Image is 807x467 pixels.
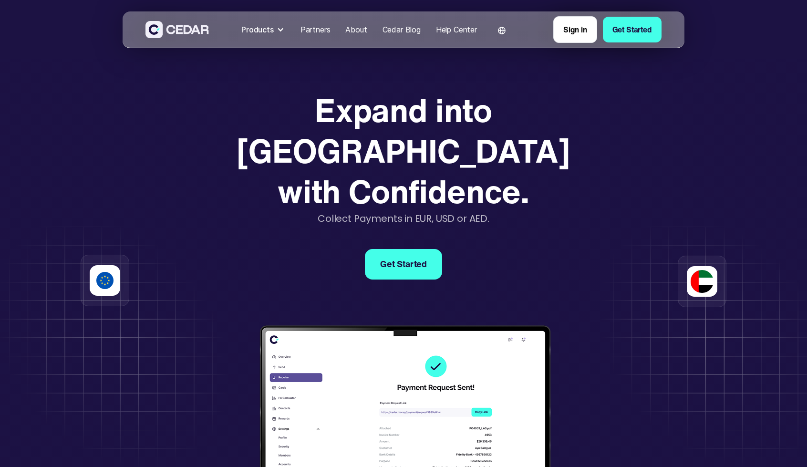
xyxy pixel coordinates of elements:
a: About [341,19,371,40]
div: Partners [300,24,331,35]
a: Sign in [553,16,597,43]
div: Collect Payments in EUR, USD or AED. [318,211,489,226]
img: world icon [498,27,506,34]
strong: Expand into [GEOGRAPHIC_DATA] with Confidence. [237,86,570,215]
div: Products [241,24,274,35]
img: cedar logo [145,21,209,38]
a: Get Started [603,17,662,42]
div: Products [238,20,289,39]
a: Get Started [365,249,442,280]
a: Help Center [432,19,481,40]
a: Cedar Blog [379,19,424,40]
div: Sign in [563,24,587,35]
div: About [345,24,367,35]
div: Cedar Blog [383,24,421,35]
a: Partners [297,19,334,40]
div: Help Center [436,24,477,35]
